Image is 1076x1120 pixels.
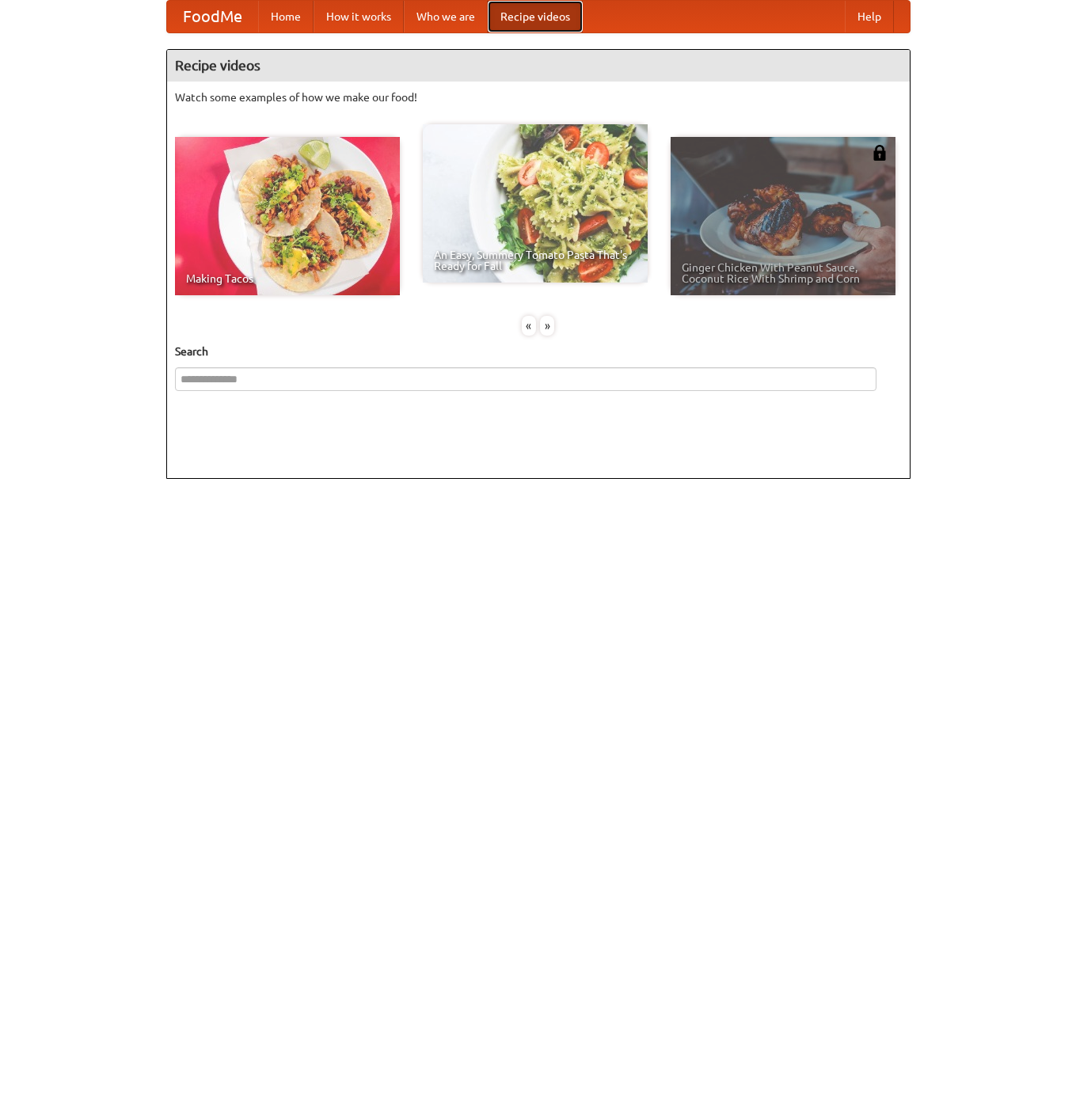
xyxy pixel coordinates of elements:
span: An Easy, Summery Tomato Pasta That's Ready for Fall [434,249,637,271]
p: Watch some examples of how we make our food! [175,89,902,105]
a: How it works [314,1,404,32]
div: « [522,316,536,336]
a: Making Tacos [175,137,400,295]
a: Home [258,1,314,32]
span: Making Tacos [186,273,389,284]
h4: Recipe videos [167,50,910,82]
a: FoodMe [167,1,258,32]
a: Help [845,1,894,32]
a: An Easy, Summery Tomato Pasta That's Ready for Fall [423,124,648,283]
h5: Search [175,344,902,359]
a: Who we are [404,1,488,32]
a: Recipe videos [488,1,583,32]
img: 483408.png [872,145,888,161]
div: » [540,316,554,336]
